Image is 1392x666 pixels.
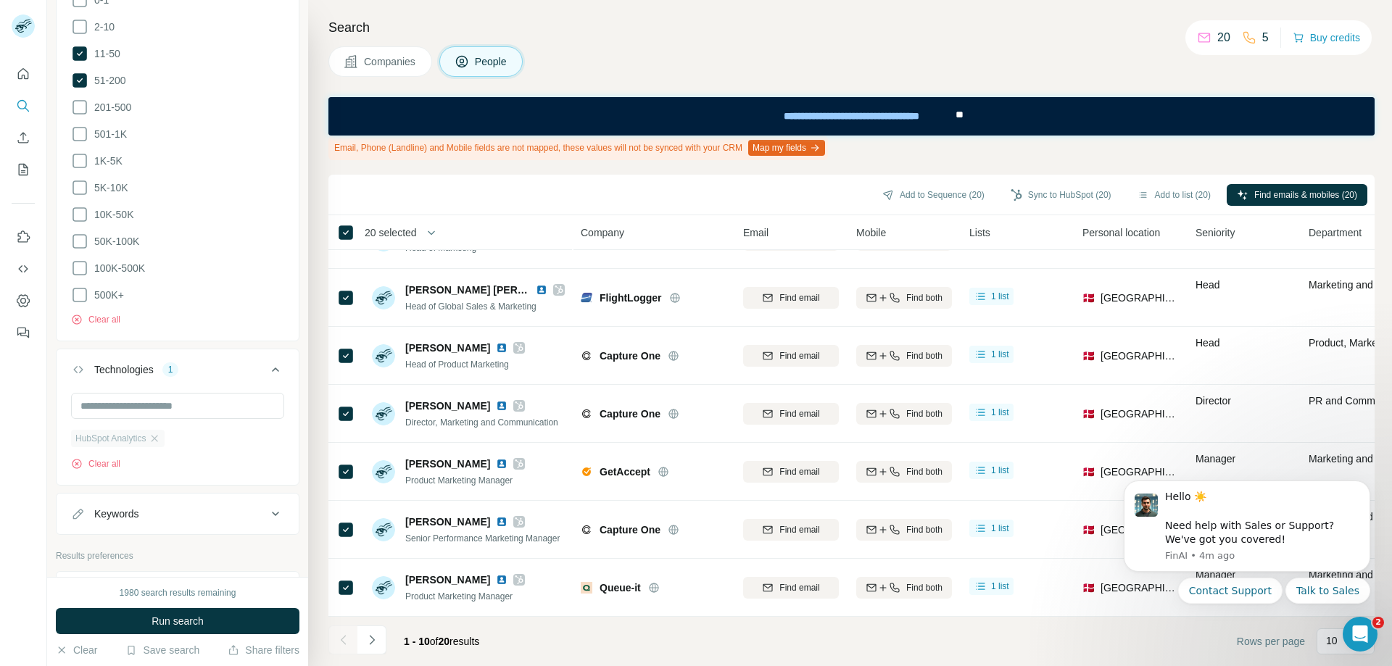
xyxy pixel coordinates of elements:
span: Capture One [600,407,660,421]
button: Search [12,93,35,119]
span: Find both [906,407,942,420]
button: Sync to HubSpot (20) [1000,184,1122,206]
p: 5 [1262,29,1269,46]
button: Find email [743,345,839,367]
img: Avatar [372,518,395,541]
div: Keywords [94,507,138,521]
span: Head of Global Sales & Marketing [405,301,536,312]
span: FlightLogger [600,291,662,305]
img: Avatar [372,576,395,599]
button: Map my fields [748,140,825,156]
button: Clear all [71,313,120,326]
span: 🇩🇰 [1082,349,1095,363]
span: 201-500 [88,100,131,115]
div: Technologies [94,362,154,377]
span: Mobile [856,225,886,240]
span: Lists [969,225,990,240]
span: Head [1196,279,1219,291]
span: Head [1196,337,1219,349]
span: 500K+ [88,288,124,302]
button: Find both [856,345,952,367]
div: 1980 search results remaining [120,586,236,599]
button: Find both [856,577,952,599]
span: Find both [906,349,942,362]
span: 🇩🇰 [1082,291,1095,305]
span: [GEOGRAPHIC_DATA] [1101,580,1178,595]
h4: Search [328,17,1375,38]
button: Run search [56,608,299,634]
button: Clear [56,643,97,657]
span: Head of Product Marketing [405,359,509,370]
span: Company [581,225,624,240]
button: Find email [743,287,839,309]
img: Avatar [372,460,395,483]
span: Find email [779,291,819,304]
button: Clear all [71,457,120,470]
button: Keywords [57,496,299,531]
button: Buy credits [1293,28,1360,48]
button: Find email [743,461,839,483]
span: 50K-100K [88,234,139,249]
span: Seniority [1196,225,1235,240]
span: Department [1309,225,1362,240]
div: 1 [162,363,179,376]
span: [PERSON_NAME] [405,399,490,413]
span: Find both [906,581,942,594]
button: Technologies1 [57,352,299,393]
span: 1 list [991,406,1009,419]
img: Avatar [372,344,395,367]
span: 🇩🇰 [1082,407,1095,421]
span: 10K-50K [88,207,133,222]
iframe: Intercom notifications message [1102,462,1392,659]
iframe: Banner [328,97,1375,136]
span: [PERSON_NAME] [PERSON_NAME] [405,284,579,296]
span: 🇩🇰 [1082,523,1095,537]
span: 🇩🇰 [1082,580,1095,595]
button: My lists [12,157,35,183]
span: Find both [906,465,942,478]
span: 2-10 [88,20,115,34]
span: Find emails & mobiles (20) [1254,188,1357,201]
button: Add to Sequence (20) [872,184,995,206]
span: HubSpot Analytics [75,432,146,445]
span: [GEOGRAPHIC_DATA] [1101,349,1178,363]
span: 🇩🇰 [1082,465,1095,479]
img: Logo of Capture One [581,350,592,362]
span: Find both [906,523,942,536]
span: 501-1K [88,127,127,141]
span: Product Marketing Manager [405,475,513,486]
button: Add to list (20) [1127,184,1221,206]
span: 5K-10K [88,180,128,195]
span: Find email [779,407,819,420]
span: Find email [779,465,819,478]
span: [GEOGRAPHIC_DATA] [1101,465,1178,479]
img: Avatar [372,286,395,309]
img: LinkedIn logo [496,516,507,528]
img: LinkedIn logo [496,400,507,412]
span: 11-50 [88,46,120,61]
span: Manager [1196,453,1235,465]
span: GetAccept [600,465,650,479]
button: Quick start [12,61,35,87]
button: Find both [856,519,952,541]
span: Companies [364,54,417,69]
span: Run search [152,614,204,628]
span: Director, Marketing and Communication [405,417,558,428]
span: [GEOGRAPHIC_DATA] [1101,523,1178,537]
div: Email, Phone (Landline) and Mobile fields are not mapped, these values will not be synced with yo... [328,136,828,160]
span: [PERSON_NAME] [405,341,490,355]
span: of [430,636,439,647]
span: Find both [906,291,942,304]
img: LinkedIn logo [496,574,507,586]
span: Queue-it [600,580,641,595]
span: Director [1196,395,1231,407]
img: Avatar [372,402,395,425]
span: 1 list [991,348,1009,361]
span: Senior Performance Marketing Manager [405,533,560,544]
